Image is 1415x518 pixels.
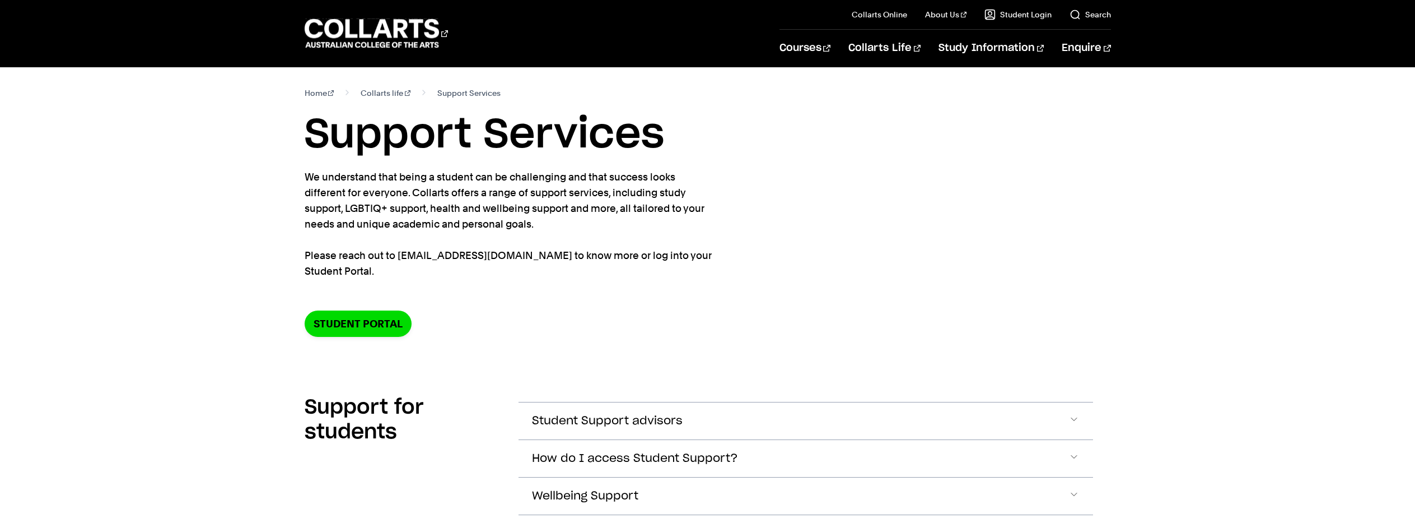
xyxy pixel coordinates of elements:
a: Collarts life [361,85,410,101]
a: About Us [925,9,966,20]
span: Wellbeing Support [532,490,638,503]
a: Courses [779,30,830,67]
button: Wellbeing Support [519,478,1093,515]
a: Student Login [984,9,1052,20]
h2: Support for students [305,395,501,445]
a: Home [305,85,334,101]
button: Student Support advisors [519,403,1093,440]
a: Collarts Online [852,9,907,20]
button: How do I access Student Support? [519,440,1093,477]
a: Student Portal [305,311,412,337]
a: Search [1070,9,1111,20]
span: Student Support advisors [532,415,683,428]
h1: Support Services [305,110,1111,160]
a: Study Information [938,30,1044,67]
span: How do I access Student Support? [532,452,738,465]
div: Go to homepage [305,17,448,49]
p: We understand that being a student can be challenging and that success looks different for everyo... [305,169,713,279]
a: Enquire [1062,30,1110,67]
span: Support Services [437,85,501,101]
a: Collarts Life [848,30,921,67]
